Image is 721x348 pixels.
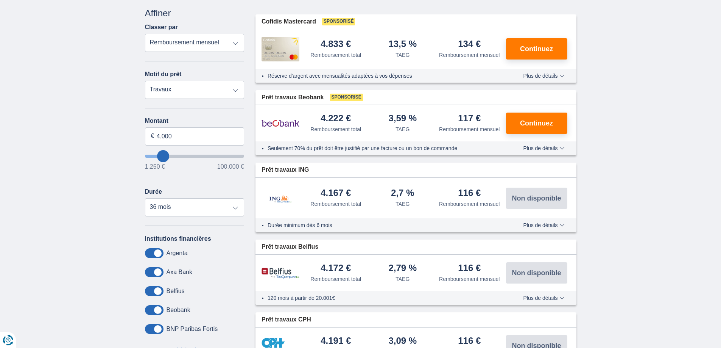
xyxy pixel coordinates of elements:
div: 4.833 € [321,39,351,50]
div: Remboursement mensuel [439,125,500,133]
span: Prêt travaux Belfius [262,243,318,251]
div: 116 € [458,336,481,346]
div: Remboursement mensuel [439,51,500,59]
label: BNP Paribas Fortis [167,326,218,332]
label: Beobank [167,307,190,314]
button: Non disponible [506,262,567,284]
li: Durée minimum dès 6 mois [268,221,501,229]
span: Plus de détails [523,73,564,78]
div: 2,79 % [388,263,417,274]
div: Remboursement total [310,125,361,133]
img: pret personnel Beobank [262,114,299,133]
span: Plus de détails [523,295,564,301]
span: Non disponible [512,270,561,276]
button: Continuez [506,113,567,134]
button: Plus de détails [517,145,570,151]
img: pret personnel ING [262,185,299,211]
div: TAEG [396,125,410,133]
div: 4.191 € [321,336,351,346]
div: Remboursement total [310,275,361,283]
div: TAEG [396,200,410,208]
div: 134 € [458,39,481,50]
div: 13,5 % [388,39,417,50]
span: Plus de détails [523,223,564,228]
span: Non disponible [512,195,561,202]
div: Affiner [145,7,244,20]
img: pret personnel Cofidis CC [262,37,299,61]
div: 2,7 % [391,188,414,199]
label: Motif du prêt [145,71,182,78]
div: 4.167 € [321,188,351,199]
div: Remboursement mensuel [439,275,500,283]
div: Remboursement mensuel [439,200,500,208]
div: TAEG [396,275,410,283]
button: Plus de détails [517,222,570,228]
span: Prêt travaux ING [262,166,309,174]
button: Plus de détails [517,73,570,79]
div: 3,59 % [388,114,417,124]
label: Durée [145,188,162,195]
li: Réserve d'argent avec mensualités adaptées à vos dépenses [268,72,501,80]
span: Plus de détails [523,146,564,151]
span: Prêt travaux CPH [262,315,311,324]
span: Sponsorisé [330,94,363,101]
span: € [151,132,154,141]
label: Belfius [167,288,185,295]
div: 3,09 % [388,336,417,346]
div: Remboursement total [310,51,361,59]
span: 1.250 € [145,164,165,170]
li: 120 mois à partir de 20.001€ [268,294,501,302]
span: Sponsorisé [322,18,355,25]
span: Continuez [520,45,553,52]
span: Cofidis Mastercard [262,17,316,26]
button: Continuez [506,38,567,60]
input: wantToBorrow [145,155,244,158]
span: Prêt travaux Beobank [262,93,324,102]
div: 116 € [458,263,481,274]
label: Axa Bank [167,269,192,276]
label: Argenta [167,250,188,257]
div: 117 € [458,114,481,124]
div: 4.172 € [321,263,351,274]
div: TAEG [396,51,410,59]
span: 100.000 € [217,164,244,170]
div: 116 € [458,188,481,199]
button: Plus de détails [517,295,570,301]
li: Seulement 70% du prêt doit être justifié par une facture ou un bon de commande [268,144,501,152]
div: Remboursement total [310,200,361,208]
img: pret personnel Belfius [262,268,299,279]
label: Montant [145,118,244,124]
span: Continuez [520,120,553,127]
label: Institutions financières [145,235,211,242]
button: Non disponible [506,188,567,209]
div: 4.222 € [321,114,351,124]
label: Classer par [145,24,178,31]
